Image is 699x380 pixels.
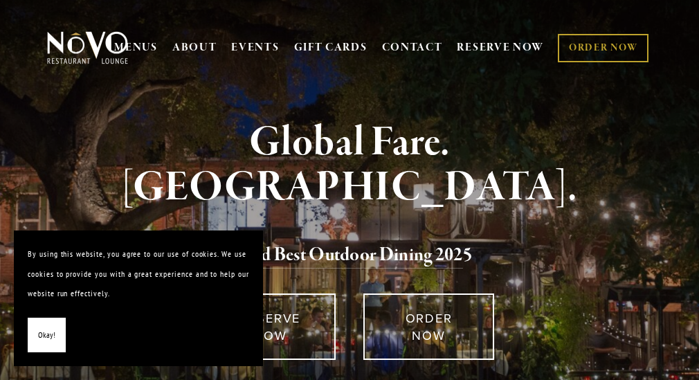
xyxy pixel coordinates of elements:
[231,41,279,55] a: EVENTS
[294,35,367,61] a: GIFT CARDS
[558,34,648,62] a: ORDER NOW
[114,41,158,55] a: MENUS
[457,35,544,61] a: RESERVE NOW
[172,41,217,55] a: ABOUT
[363,293,494,360] a: ORDER NOW
[227,243,463,269] a: Voted Best Outdoor Dining 202
[122,116,578,214] strong: Global Fare. [GEOGRAPHIC_DATA].
[28,318,66,353] button: Okay!
[14,230,263,366] section: Cookie banner
[63,241,637,270] h2: 5
[44,30,131,65] img: Novo Restaurant &amp; Lounge
[382,35,443,61] a: CONTACT
[28,244,249,304] p: By using this website, you agree to our use of cookies. We use cookies to provide you with a grea...
[205,293,336,360] a: RESERVE NOW
[38,325,55,345] span: Okay!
